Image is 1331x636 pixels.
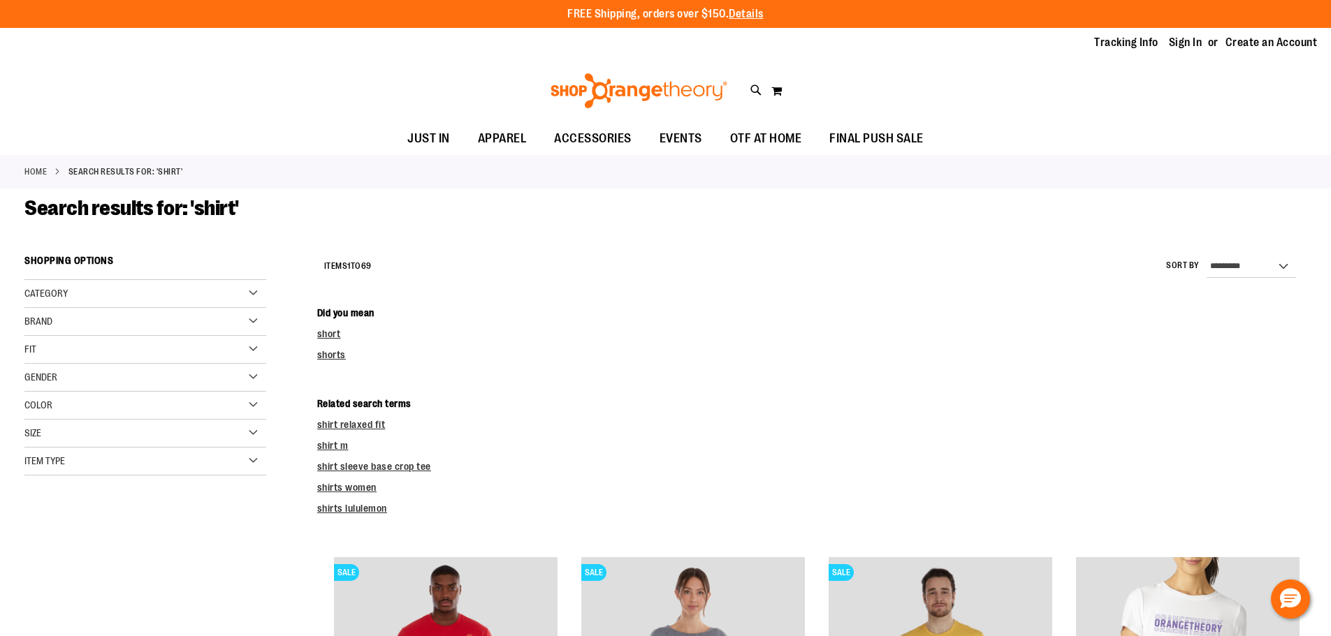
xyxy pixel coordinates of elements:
[1094,35,1158,50] a: Tracking Info
[540,123,646,155] a: ACCESSORIES
[581,564,606,581] span: SALE
[317,440,349,451] a: shirt m
[407,123,450,154] span: JUST IN
[24,399,52,411] span: Color
[317,328,341,339] a: short
[660,123,702,154] span: EVENTS
[317,419,386,430] a: shirt relaxed fit
[24,288,68,299] span: Category
[829,564,854,581] span: SALE
[646,123,716,155] a: EVENTS
[548,73,729,108] img: Shop Orangetheory
[478,123,527,154] span: APPAREL
[567,6,764,22] p: FREE Shipping, orders over $150.
[317,461,431,472] a: shirt sleeve base crop tee
[393,123,464,155] a: JUST IN
[317,306,1307,320] dt: Did you mean
[1225,35,1318,50] a: Create an Account
[317,503,387,514] a: shirts lululemon
[815,123,938,155] a: FINAL PUSH SALE
[24,427,41,438] span: Size
[347,261,351,271] span: 1
[334,564,359,581] span: SALE
[1271,579,1310,619] button: Hello, have a question? Let’s chat.
[24,249,266,280] strong: Shopping Options
[24,165,47,178] a: Home
[730,123,802,154] span: OTF AT HOME
[1166,260,1200,272] label: Sort By
[324,256,372,277] h2: Items to
[317,397,1307,411] dt: Related search terms
[1169,35,1202,50] a: Sign In
[24,343,36,355] span: Fit
[464,123,541,155] a: APPAREL
[24,196,239,220] span: Search results for: 'shirt'
[829,123,924,154] span: FINAL PUSH SALE
[24,371,57,383] span: Gender
[716,123,816,155] a: OTF AT HOME
[24,455,65,466] span: Item Type
[24,316,52,327] span: Brand
[729,8,764,20] a: Details
[361,261,372,271] span: 69
[554,123,632,154] span: ACCESSORIES
[68,165,183,178] strong: Search results for: 'shirt'
[317,349,346,360] a: shorts
[317,482,377,493] a: shirts women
